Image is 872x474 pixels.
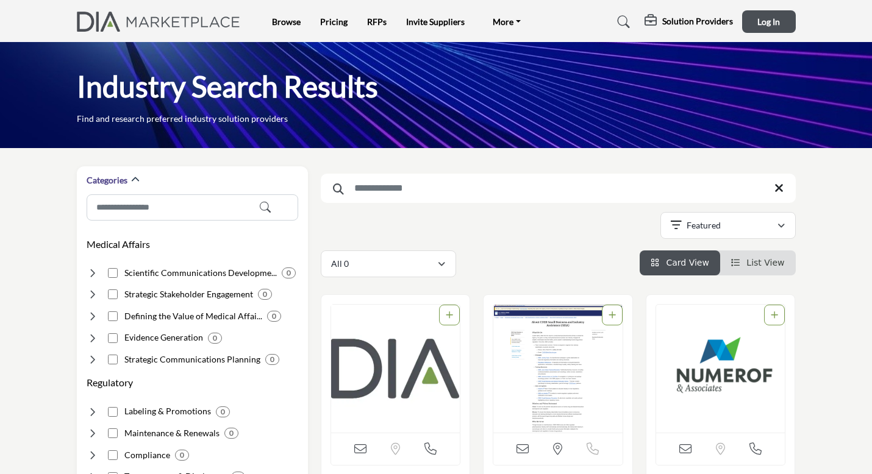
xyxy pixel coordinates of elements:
[331,258,349,270] p: All 0
[108,289,118,299] input: Select Strategic Stakeholder Engagement checkbox
[282,267,296,278] div: 0 Results For Scientific Communications Development
[77,68,378,105] h1: Industry Search Results
[213,334,217,342] b: 0
[731,258,785,267] a: View List
[221,408,225,416] b: 0
[180,451,184,459] b: 0
[321,174,796,203] input: Search Keyword
[108,407,118,417] input: Select Labeling & Promotions checkbox
[258,289,272,300] div: 0 Results For Strategic Stakeholder Engagement
[272,16,301,27] a: Browse
[108,311,118,321] input: Select Defining the Value of Medical Affairs checkbox
[757,16,780,27] span: Log In
[108,428,118,438] input: Select Maintenance & Renewals checkbox
[108,333,118,343] input: Select Evidence Generation checkbox
[320,16,348,27] a: Pricing
[224,428,238,439] div: 0 Results For Maintenance & Renewals
[87,375,133,390] button: Regulatory
[666,258,709,267] span: Card View
[640,250,720,275] li: Card View
[287,269,291,277] b: 0
[331,305,460,433] a: Open Listing in new tab
[606,12,638,32] a: Search
[331,305,460,433] img: DIA Global
[124,427,220,439] h4: Maintenance & Renewals: Maintaining marketing authorizations and safety reporting.
[87,194,298,221] input: Search Category
[645,15,733,29] div: Solution Providers
[406,16,465,27] a: Invite Suppliers
[270,355,274,364] b: 0
[208,333,222,344] div: 0 Results For Evidence Generation
[484,13,529,30] a: More
[746,258,784,267] span: List View
[108,450,118,460] input: Select Compliance checkbox
[651,258,709,267] a: View Card
[742,10,796,33] button: Log In
[656,305,785,433] a: Open Listing in new tab
[493,305,623,433] a: Open Listing in new tab
[662,16,733,27] h5: Solution Providers
[272,312,276,320] b: 0
[124,310,262,322] h4: Defining the Value of Medical Affairs
[87,237,150,252] button: Medical Affairs
[493,305,623,433] img: FDA CDER Small Business and Industry Assistance (SBIA)
[124,331,203,344] h4: Evidence Generation: Research to support clinical and economic value claims.
[263,290,267,299] b: 0
[77,12,247,32] img: Site Logo
[216,406,230,417] div: 0 Results For Labeling & Promotions
[175,450,189,461] div: 0 Results For Compliance
[687,219,721,232] p: Featured
[124,353,260,366] h4: Strategic Communications Planning: Developing publication plans demonstrating product benefits an...
[660,212,796,239] button: Featured
[108,268,118,278] input: Select Scientific Communications Development checkbox
[124,405,211,417] h4: Labeling & Promotions: Determining safe product use specifications and claims.
[87,174,127,186] h2: Categories
[720,250,796,275] li: List View
[229,429,234,437] b: 0
[265,354,279,365] div: 0 Results For Strategic Communications Planning
[124,449,170,461] h4: Compliance: Local and global regulatory compliance.
[77,113,288,125] p: Find and research preferred industry solution providers
[267,311,281,322] div: 0 Results For Defining the Value of Medical Affairs
[321,250,456,277] button: All 0
[124,267,277,279] h4: Scientific Communications Development: Creating scientific content showcasing clinical evidence.
[108,355,118,364] input: Select Strategic Communications Planning checkbox
[656,305,785,433] img: Numerof & Associates
[609,310,616,320] a: Add To List
[446,310,453,320] a: Add To List
[367,16,387,27] a: RFPs
[124,288,253,300] h4: Strategic Stakeholder Engagement: Interacting with key opinion leaders and advocacy partners.
[771,310,778,320] a: Add To List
